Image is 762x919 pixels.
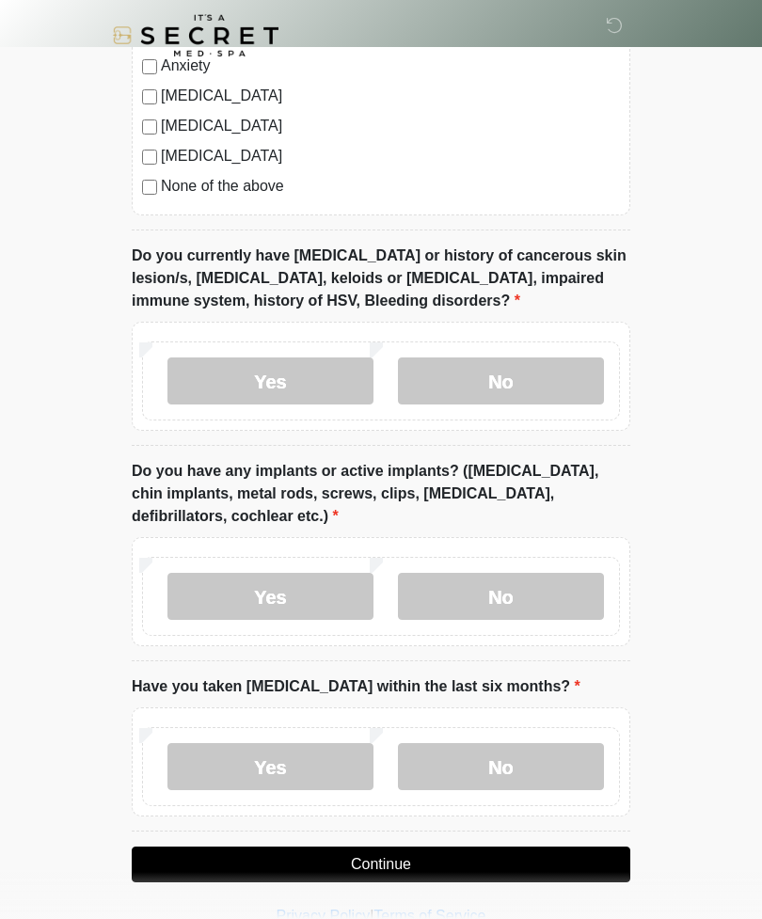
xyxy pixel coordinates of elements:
label: Yes [167,743,373,790]
input: [MEDICAL_DATA] [142,89,157,104]
input: None of the above [142,180,157,195]
label: Do you currently have [MEDICAL_DATA] or history of cancerous skin lesion/s, [MEDICAL_DATA], keloi... [132,245,630,312]
img: It's A Secret Med Spa Logo [113,14,278,56]
label: [MEDICAL_DATA] [161,85,620,107]
input: [MEDICAL_DATA] [142,119,157,135]
label: Have you taken [MEDICAL_DATA] within the last six months? [132,675,580,698]
label: [MEDICAL_DATA] [161,145,620,167]
label: No [398,357,604,404]
button: Continue [132,847,630,882]
label: Do you have any implants or active implants? ([MEDICAL_DATA], chin implants, metal rods, screws, ... [132,460,630,528]
label: No [398,743,604,790]
label: Yes [167,357,373,404]
label: [MEDICAL_DATA] [161,115,620,137]
input: [MEDICAL_DATA] [142,150,157,165]
label: None of the above [161,175,620,198]
label: No [398,573,604,620]
label: Yes [167,573,373,620]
